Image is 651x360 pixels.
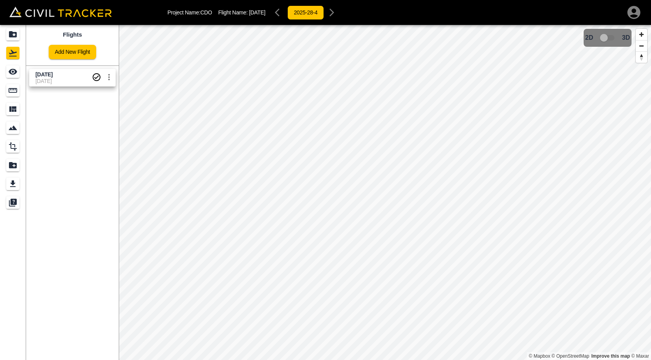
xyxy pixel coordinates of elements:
canvas: Map [119,25,651,360]
button: Zoom out [636,40,647,51]
span: 2D [585,34,593,41]
span: 3D model not uploaded yet [596,30,619,45]
p: Flight Name: [218,9,266,16]
a: OpenStreetMap [552,353,589,359]
button: 2025-28-4 [287,5,324,20]
a: Mapbox [529,353,550,359]
a: Maxar [631,353,649,359]
img: Civil Tracker [9,7,112,17]
button: Reset bearing to north [636,51,647,63]
a: Map feedback [591,353,630,359]
p: Project Name: CDO [167,9,212,16]
span: 3D [622,34,630,41]
span: [DATE] [249,9,266,16]
button: Zoom in [636,29,647,40]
